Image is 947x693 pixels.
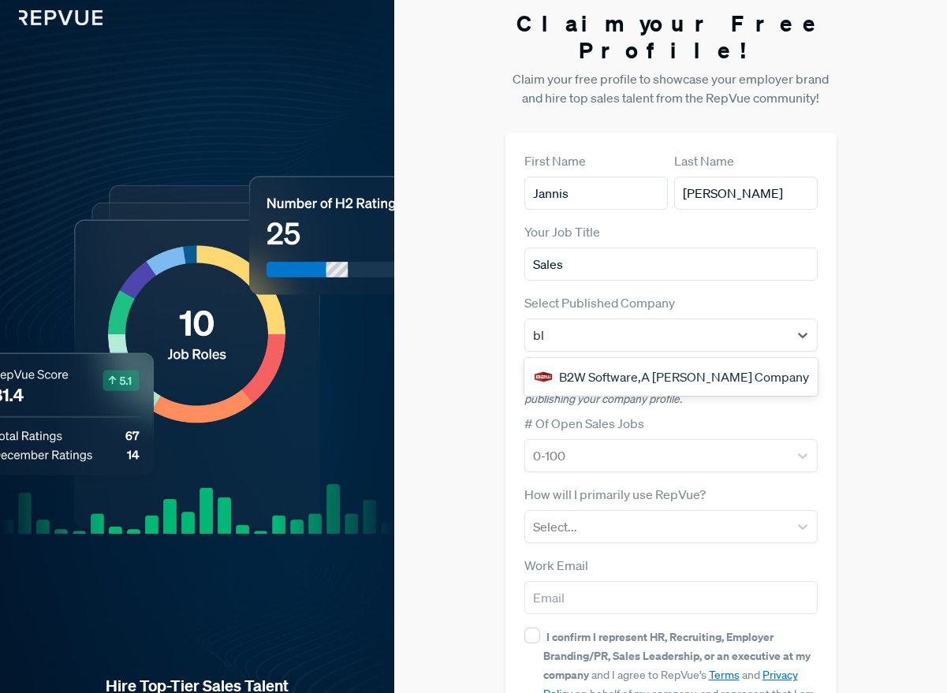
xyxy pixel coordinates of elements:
strong: I confirm I represent HR, Recruiting, Employer Branding/PR, Sales Leadership, or an executive at ... [543,629,811,682]
label: Select Published Company [524,293,675,312]
label: Last Name [674,151,734,170]
input: Email [524,581,818,614]
label: # Of Open Sales Jobs [524,414,644,433]
input: First Name [524,177,668,210]
label: How will I primarily use RepVue? [524,485,706,504]
label: Your Job Title [524,222,600,241]
label: First Name [524,151,586,170]
div: B2W Software,A [PERSON_NAME] Company [524,361,818,393]
p: Claim your free profile to showcase your employer brand and hire top sales talent from the RepVue... [505,69,837,107]
a: Terms [709,668,740,682]
h3: Claim your Free Profile! [505,10,837,63]
input: Title [524,248,818,281]
label: Work Email [524,556,588,575]
input: Last Name [674,177,818,210]
img: B2W Software,A Trimble Company [534,367,553,386]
